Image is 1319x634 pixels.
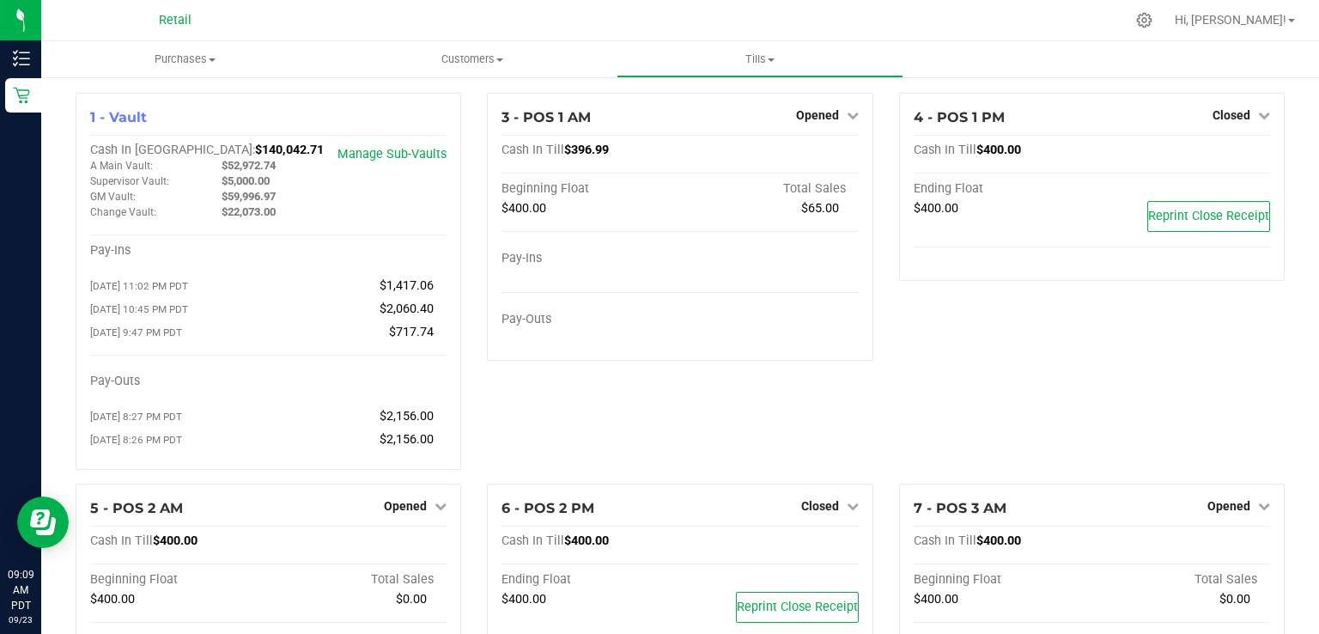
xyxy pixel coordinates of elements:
span: Opened [796,108,839,122]
span: $65.00 [801,201,839,216]
div: Pay-Outs [90,374,269,389]
a: Purchases [41,41,329,77]
span: Retail [159,13,191,27]
span: Reprint Close Receipt [1148,209,1269,223]
span: 3 - POS 1 AM [501,109,591,125]
div: Ending Float [914,181,1092,197]
span: 7 - POS 3 AM [914,500,1006,516]
inline-svg: Retail [13,87,30,104]
span: [DATE] 8:26 PM PDT [90,434,182,446]
span: Cash In Till [90,533,153,548]
p: 09/23 [8,613,33,626]
span: Cash In Till [914,533,976,548]
span: $396.99 [564,143,609,157]
span: GM Vault: [90,191,136,203]
span: 5 - POS 2 AM [90,500,183,516]
span: Hi, [PERSON_NAME]! [1175,13,1286,27]
span: [DATE] 9:47 PM PDT [90,326,182,338]
span: [DATE] 11:02 PM PDT [90,280,188,292]
span: $0.00 [1219,592,1250,607]
span: $400.00 [501,592,546,607]
span: $400.00 [914,201,958,216]
div: Ending Float [501,572,680,588]
span: $140,042.71 [255,143,324,157]
span: $717.74 [389,325,434,339]
span: A Main Vault: [90,160,153,172]
span: Cash In Till [501,143,564,157]
a: Customers [329,41,617,77]
inline-svg: Inventory [13,50,30,67]
span: Customers [330,52,616,67]
span: Closed [1213,108,1250,122]
div: Total Sales [269,572,447,588]
span: $2,060.40 [380,302,434,316]
span: $400.00 [564,533,609,548]
span: $52,972.74 [222,159,276,172]
div: Beginning Float [914,572,1092,588]
span: $400.00 [914,592,958,607]
span: 4 - POS 1 PM [914,109,1005,125]
span: $400.00 [976,533,1021,548]
span: Reprint Close Receipt [737,600,858,614]
span: Tills [617,52,903,67]
span: Opened [384,499,427,513]
span: $400.00 [976,143,1021,157]
span: $400.00 [153,533,198,548]
p: 09:09 AM PDT [8,567,33,613]
a: Manage Sub-Vaults [337,147,447,162]
span: 1 - Vault [90,109,147,125]
span: $400.00 [90,592,135,607]
span: $0.00 [396,592,427,607]
div: Total Sales [1091,572,1270,588]
div: Pay-Ins [501,251,680,266]
iframe: Resource center [17,497,69,548]
span: $22,073.00 [222,205,276,218]
a: Tills [617,41,904,77]
span: $59,996.97 [222,190,276,203]
div: Beginning Float [90,572,269,588]
span: $400.00 [501,201,546,216]
span: $2,156.00 [380,409,434,424]
span: Cash In Till [501,533,564,548]
span: Closed [801,499,839,513]
span: Cash In [GEOGRAPHIC_DATA]: [90,143,255,157]
span: 6 - POS 2 PM [501,500,594,516]
span: $2,156.00 [380,432,434,447]
span: $1,417.06 [380,278,434,293]
span: Purchases [41,52,329,67]
span: [DATE] 10:45 PM PDT [90,303,188,315]
div: Beginning Float [501,181,680,197]
div: Pay-Ins [90,243,269,259]
div: Total Sales [680,181,859,197]
span: Cash In Till [914,143,976,157]
span: [DATE] 8:27 PM PDT [90,411,182,423]
span: $5,000.00 [222,174,270,187]
span: Opened [1207,499,1250,513]
button: Reprint Close Receipt [736,592,859,623]
span: Change Vault: [90,206,156,218]
button: Reprint Close Receipt [1147,201,1270,232]
span: Supervisor Vault: [90,175,169,187]
div: Manage settings [1134,12,1155,28]
div: Pay-Outs [501,312,680,327]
